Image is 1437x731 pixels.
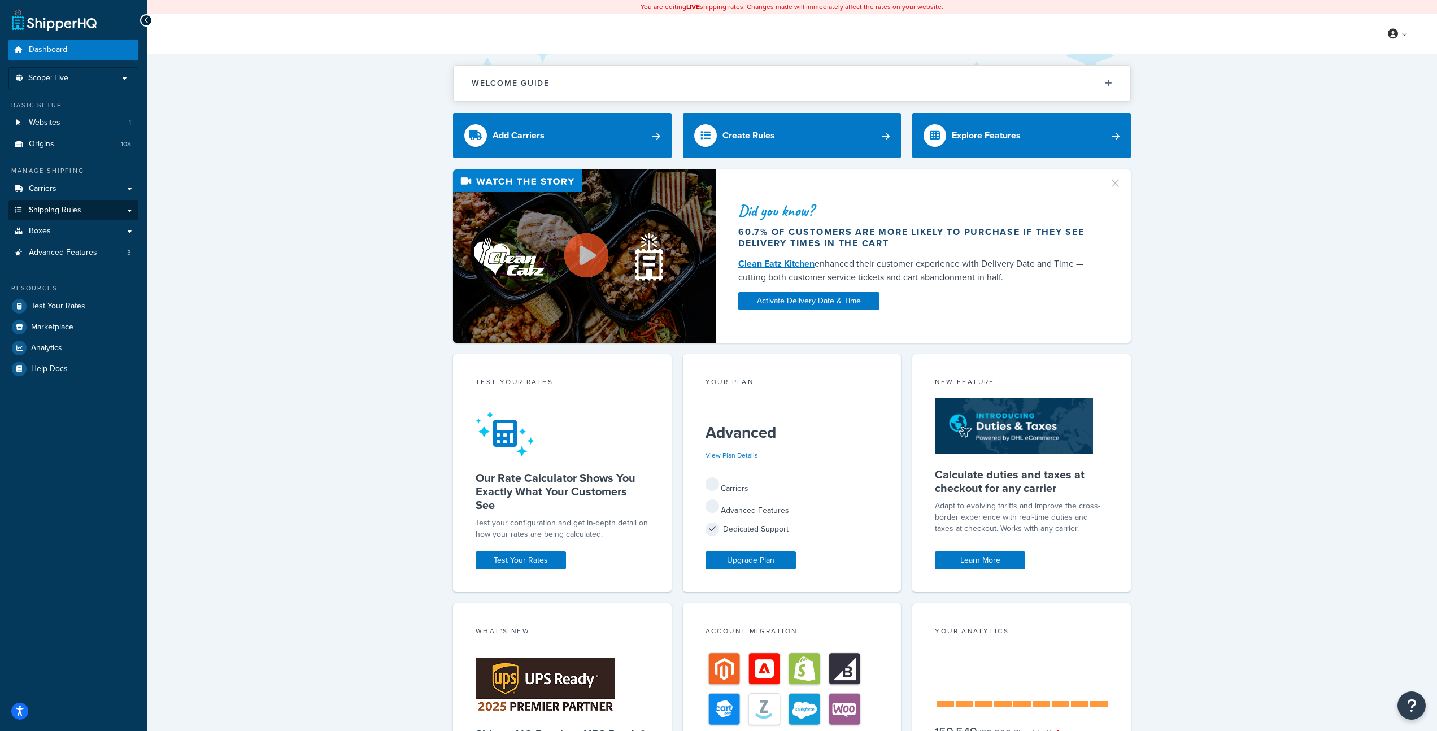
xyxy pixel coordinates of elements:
[8,284,138,293] div: Resources
[476,551,566,569] a: Test Your Rates
[935,501,1108,534] p: Adapt to evolving tariffs and improve the cross-border experience with real-time duties and taxes...
[1397,691,1426,720] button: Open Resource Center
[8,317,138,337] a: Marketplace
[935,377,1108,390] div: New Feature
[28,73,68,83] span: Scope: Live
[29,184,56,194] span: Carriers
[8,338,138,358] a: Analytics
[8,166,138,176] div: Manage Shipping
[706,499,879,519] div: Advanced Features
[738,257,1095,284] div: enhanced their customer experience with Delivery Date and Time — cutting both customer service ti...
[8,134,138,155] li: Origins
[706,551,796,569] a: Upgrade Plan
[129,118,131,128] span: 1
[29,227,51,236] span: Boxes
[8,112,138,133] a: Websites1
[8,134,138,155] a: Origins108
[8,112,138,133] li: Websites
[476,471,649,512] h5: Our Rate Calculator Shows You Exactly What Your Customers See
[31,323,73,332] span: Marketplace
[493,128,545,143] div: Add Carriers
[706,424,879,442] h5: Advanced
[29,206,81,215] span: Shipping Rules
[706,521,879,537] div: Dedicated Support
[31,302,85,311] span: Test Your Rates
[476,377,649,390] div: Test your rates
[31,364,68,374] span: Help Docs
[738,227,1095,249] div: 60.7% of customers are more likely to purchase if they see delivery times in the cart
[722,128,775,143] div: Create Rules
[127,248,131,258] span: 3
[706,450,758,460] a: View Plan Details
[121,140,131,149] span: 108
[935,468,1108,495] h5: Calculate duties and taxes at checkout for any carrier
[8,242,138,263] a: Advanced Features3
[476,626,649,639] div: What's New
[738,203,1095,219] div: Did you know?
[453,113,672,158] a: Add Carriers
[29,248,97,258] span: Advanced Features
[706,626,879,639] div: Account Migration
[8,40,138,60] a: Dashboard
[8,242,138,263] li: Advanced Features
[472,79,550,88] h2: Welcome Guide
[912,113,1131,158] a: Explore Features
[935,626,1108,639] div: Your Analytics
[29,140,54,149] span: Origins
[29,118,60,128] span: Websites
[8,296,138,316] a: Test Your Rates
[952,128,1021,143] div: Explore Features
[706,377,879,390] div: Your Plan
[31,343,62,353] span: Analytics
[8,221,138,242] a: Boxes
[8,179,138,199] a: Carriers
[454,66,1130,101] button: Welcome Guide
[686,2,700,12] b: LIVE
[738,292,879,310] a: Activate Delivery Date & Time
[453,169,716,343] img: Video thumbnail
[8,359,138,379] a: Help Docs
[8,200,138,221] a: Shipping Rules
[8,101,138,110] div: Basic Setup
[476,517,649,540] div: Test your configuration and get in-depth detail on how your rates are being calculated.
[935,551,1025,569] a: Learn More
[706,477,879,497] div: Carriers
[738,257,815,270] a: Clean Eatz Kitchen
[29,45,67,55] span: Dashboard
[683,113,902,158] a: Create Rules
